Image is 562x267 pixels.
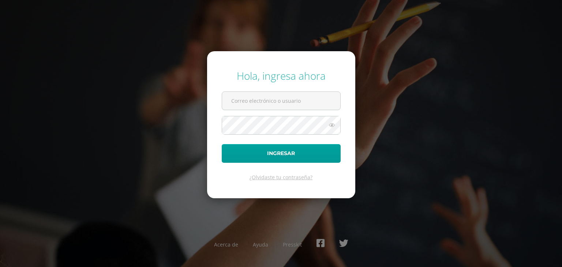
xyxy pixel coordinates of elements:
input: Correo electrónico o usuario [222,92,340,110]
div: Hola, ingresa ahora [222,69,341,83]
a: Ayuda [253,241,268,248]
a: Presskit [283,241,302,248]
a: ¿Olvidaste tu contraseña? [250,174,312,181]
a: Acerca de [214,241,238,248]
button: Ingresar [222,144,341,163]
